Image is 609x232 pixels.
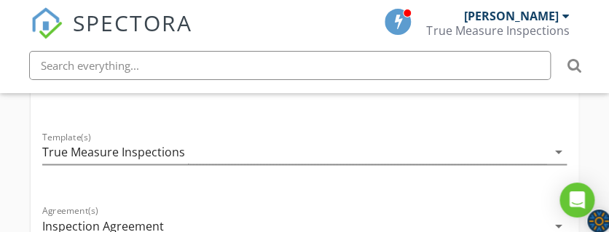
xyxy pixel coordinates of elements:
[42,145,185,159] div: True Measure Inspections
[42,219,164,232] div: Inspection Agreement
[559,183,594,217] div: Open Intercom Messenger
[29,51,551,80] input: Search everything...
[73,7,192,38] span: SPECTORA
[426,23,569,38] div: True Measure Inspections
[31,20,192,50] a: SPECTORA
[549,143,567,161] i: arrow_drop_down
[31,7,63,39] img: The Best Home Inspection Software - Spectora
[463,9,558,23] div: [PERSON_NAME]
